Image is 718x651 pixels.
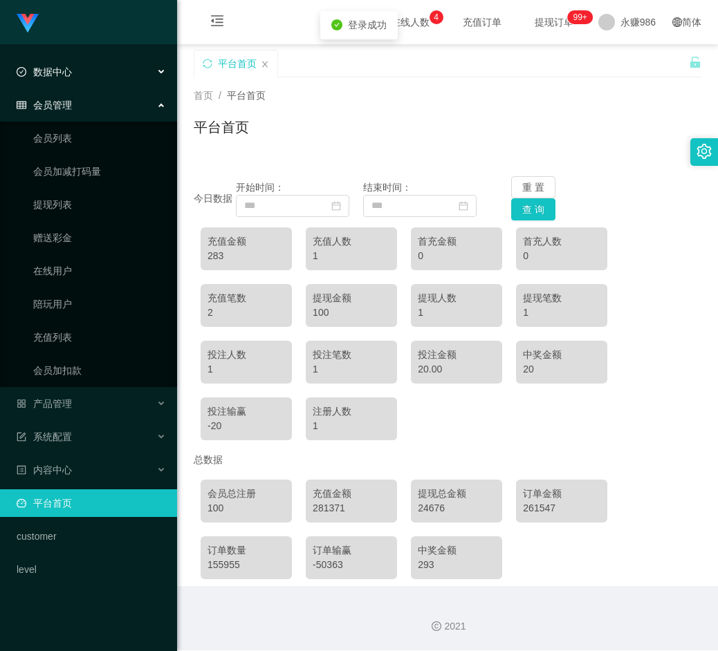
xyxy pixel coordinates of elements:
[523,362,600,377] div: 20
[313,543,390,558] div: 订单输赢
[208,404,285,419] div: 投注输赢
[384,17,436,27] span: 在线人数
[208,291,285,305] div: 充值笔数
[418,291,495,305] div: 提现人数
[17,432,26,442] i: 图标: form
[17,66,72,77] span: 数据中心
[313,419,390,433] div: 1
[331,201,341,211] i: 图标: calendar
[17,464,72,475] span: 内容中心
[313,249,390,263] div: 1
[17,100,26,110] i: 图标: table
[459,201,468,211] i: 图标: calendar
[236,182,284,193] span: 开始时间：
[523,348,600,362] div: 中奖金额
[523,291,600,305] div: 提现笔数
[523,249,600,263] div: 0
[208,487,285,501] div: 会员总注册
[418,558,495,572] div: 293
[208,543,285,558] div: 订单数量
[208,501,285,516] div: 100
[432,621,441,631] i: 图标: copyright
[523,501,600,516] div: 261547
[33,290,166,318] a: 陪玩用户
[33,224,166,252] a: 赠送彩金
[418,487,495,501] div: 提现总金额
[313,305,390,320] div: 100
[188,619,707,634] div: 2021
[418,348,495,362] div: 投注金额
[672,17,682,27] i: 图标: global
[194,447,701,473] div: 总数据
[313,291,390,305] div: 提现金额
[208,305,285,320] div: 2
[219,90,221,101] span: /
[523,305,600,320] div: 1
[528,17,580,27] span: 提现订单
[17,67,26,77] i: 图标: check-circle-o
[33,357,166,384] a: 会员加扣款
[418,249,495,263] div: 0
[697,144,712,159] i: 图标: setting
[33,323,166,351] a: 充值列表
[313,558,390,572] div: -50363
[208,419,285,433] div: -20
[208,234,285,249] div: 充值金额
[17,100,72,111] span: 会员管理
[348,19,387,30] span: 登录成功
[194,117,249,138] h1: 平台首页
[313,404,390,419] div: 注册人数
[313,362,390,377] div: 1
[208,362,285,377] div: 1
[208,348,285,362] div: 投注人数
[17,14,39,33] img: logo.9652507e.png
[227,90,266,101] span: 平台首页
[194,191,236,206] div: 今日数据
[208,558,285,572] div: 155955
[17,431,72,442] span: 系统配置
[418,501,495,516] div: 24676
[33,257,166,285] a: 在线用户
[418,362,495,377] div: 20.00
[363,182,412,193] span: 结束时间：
[194,1,241,45] i: 图标: menu-fold
[456,17,508,27] span: 充值订单
[33,158,166,185] a: 会员加减打码量
[523,487,600,501] div: 订单金额
[17,399,26,408] i: 图标: appstore-o
[567,10,592,24] sup: 292
[430,10,443,24] sup: 4
[434,10,439,24] p: 4
[313,487,390,501] div: 充值金额
[511,176,555,198] button: 重 置
[17,398,72,409] span: 产品管理
[418,234,495,249] div: 首充金额
[17,556,166,583] a: level
[313,234,390,249] div: 充值人数
[261,60,269,68] i: 图标: close
[33,191,166,218] a: 提现列表
[418,543,495,558] div: 中奖金额
[17,489,166,517] a: 图标: dashboard平台首页
[523,234,600,249] div: 首充人数
[418,305,495,320] div: 1
[313,501,390,516] div: 281371
[17,522,166,550] a: customer
[218,50,257,77] div: 平台首页
[33,124,166,152] a: 会员列表
[511,198,555,220] button: 查 询
[194,90,213,101] span: 首页
[313,348,390,362] div: 投注笔数
[208,249,285,263] div: 283
[203,59,212,68] i: 图标: sync
[17,465,26,475] i: 图标: profile
[689,56,701,68] i: 图标: unlock
[331,19,342,30] i: icon: check-circle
